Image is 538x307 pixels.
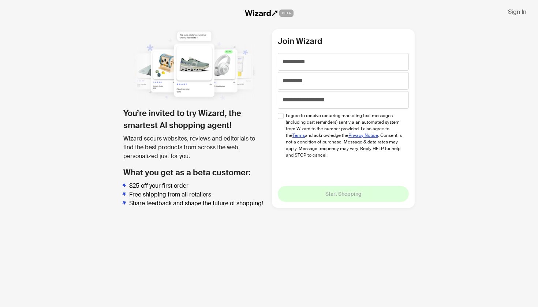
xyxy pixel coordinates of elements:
li: Free shipping from all retailers [129,190,266,199]
button: Sign In [502,6,532,18]
a: Privacy Notice [348,132,378,138]
span: BETA [279,10,294,17]
h2: Join Wizard [278,35,409,47]
button: Start Shopping [278,186,409,202]
span: I agree to receive recurring marketing text messages (including cart reminders) sent via an autom... [286,112,403,158]
li: $25 off your first order [129,181,266,190]
h1: You’re invited to try Wizard, the smartest AI shopping agent! [123,107,266,131]
a: Terms [292,132,305,138]
div: Wizard scours websites, reviews and editorials to find the best products from across the web, per... [123,134,266,161]
li: Share feedback and shape the future of shopping! [129,199,266,208]
h2: What you get as a beta customer: [123,166,266,179]
span: Sign In [508,8,526,16]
